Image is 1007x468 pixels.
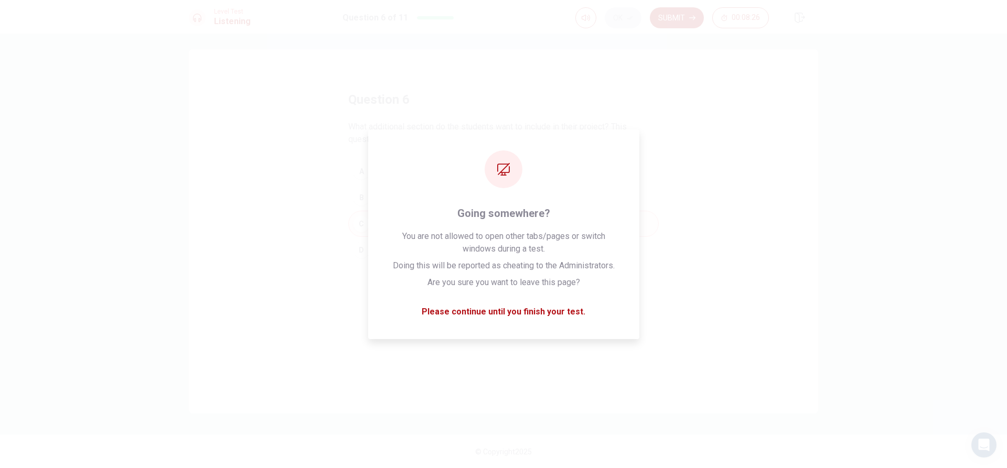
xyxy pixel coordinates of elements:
[971,432,997,458] div: Open Intercom Messenger
[374,244,529,256] span: A comparison of different energy sources.
[353,189,370,206] div: B
[475,448,532,456] span: © Copyright 2025
[214,15,251,28] h1: Listening
[732,14,760,22] span: 00:08:26
[348,211,659,237] button: CCase studies of cities using renewable energy.
[650,7,704,28] button: Submit
[353,215,370,232] div: C
[342,12,408,24] h1: Question 6 of 11
[374,217,546,230] span: Case studies of cities using renewable energy.
[348,184,659,211] button: BInterviews with scientists.
[353,163,370,180] div: A
[214,8,251,15] span: Level Test
[348,121,659,146] span: What additional section do the students want to include in their project? This question is worth .
[374,165,485,178] span: A history of renewable energy.
[712,7,769,28] button: 00:08:26
[374,191,470,204] span: Interviews with scientists.
[348,237,659,263] button: DA comparison of different energy sources.
[348,91,410,108] h4: question 6
[353,242,370,258] div: D
[412,134,443,144] b: 2 points
[348,158,659,184] button: AA history of renewable energy.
